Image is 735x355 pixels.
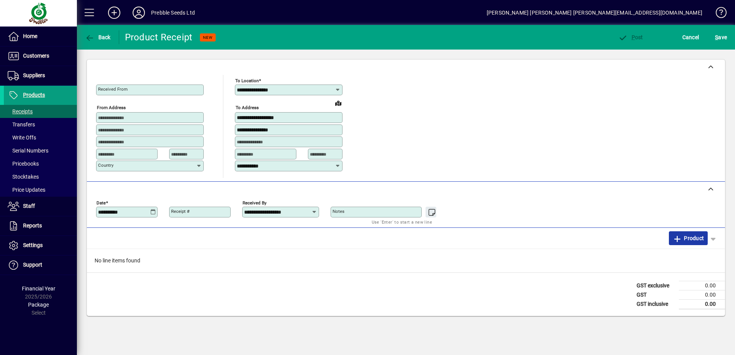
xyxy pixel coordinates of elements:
mat-label: Notes [333,209,344,214]
span: Home [23,33,37,39]
span: Price Updates [8,187,45,193]
span: Back [85,34,111,40]
button: Add [102,6,126,20]
span: Product [673,232,704,244]
button: Post [616,30,645,44]
span: Customers [23,53,49,59]
button: Back [83,30,113,44]
mat-label: Received by [243,200,266,205]
a: Pricebooks [4,157,77,170]
mat-label: Country [98,163,113,168]
mat-hint: Use 'Enter' to start a new line [372,217,432,226]
a: Receipts [4,105,77,118]
td: 0.00 [679,299,725,309]
a: Customers [4,46,77,66]
mat-label: To location [235,78,259,83]
a: View on map [332,97,344,109]
mat-label: Date [96,200,106,205]
span: Staff [23,203,35,209]
button: Cancel [680,30,701,44]
div: [PERSON_NAME] [PERSON_NAME] [PERSON_NAME][EMAIL_ADDRESS][DOMAIN_NAME] [487,7,702,19]
td: 0.00 [679,281,725,290]
span: ave [715,31,727,43]
a: Staff [4,197,77,216]
span: NEW [203,35,213,40]
a: Suppliers [4,66,77,85]
td: 0.00 [679,290,725,299]
span: Write Offs [8,134,36,141]
td: GST [633,290,679,299]
span: Receipts [8,108,33,114]
td: GST exclusive [633,281,679,290]
span: S [715,34,718,40]
button: Product [669,231,708,245]
span: Pricebooks [8,161,39,167]
a: Home [4,27,77,46]
span: Financial Year [22,285,55,292]
button: Profile [126,6,151,20]
a: Serial Numbers [4,144,77,157]
a: Transfers [4,118,77,131]
span: Cancel [682,31,699,43]
app-page-header-button: Back [77,30,119,44]
a: Support [4,255,77,275]
a: Reports [4,216,77,236]
span: Reports [23,222,42,229]
a: Settings [4,236,77,255]
span: Suppliers [23,72,45,78]
span: P [632,34,635,40]
span: Serial Numbers [8,148,48,154]
span: Products [23,92,45,98]
span: ost [618,34,643,40]
span: Settings [23,242,43,248]
mat-label: Receipt # [171,209,190,214]
div: Product Receipt [125,31,193,43]
mat-label: Received From [98,86,128,92]
button: Save [713,30,729,44]
div: No line items found [87,249,725,272]
td: GST inclusive [633,299,679,309]
a: Write Offs [4,131,77,144]
span: Transfers [8,121,35,128]
span: Support [23,262,42,268]
span: Package [28,302,49,308]
span: Stocktakes [8,174,39,180]
div: Prebble Seeds Ltd [151,7,195,19]
a: Price Updates [4,183,77,196]
a: Stocktakes [4,170,77,183]
a: Knowledge Base [710,2,725,27]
